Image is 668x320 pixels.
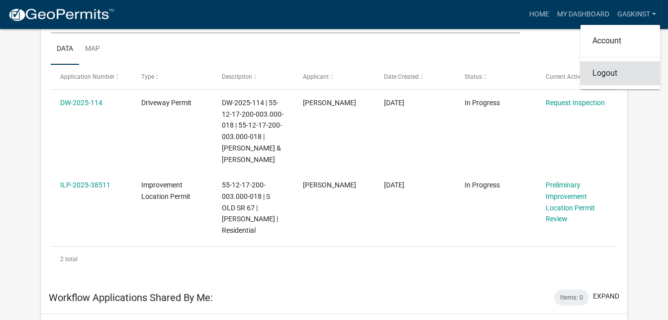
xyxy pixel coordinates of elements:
a: GaskinsT [613,5,660,24]
div: 2 total [51,247,617,272]
a: Account [580,29,660,53]
span: 07/19/2025 [384,99,404,107]
div: GaskinsT [580,25,660,89]
span: Current Activity [546,73,587,80]
span: Anthony C Gaskins [303,99,356,107]
h5: Workflow Applications Shared By Me: [49,292,213,304]
a: Preliminary Improvement Location Permit Review [546,181,595,223]
a: My Dashboard [553,5,613,24]
datatable-header-cell: Application Number [51,65,132,89]
span: Applicant [303,73,329,80]
a: ILP-2025-38511 [60,181,110,189]
span: 07/19/2025 [384,181,404,189]
span: Improvement Location Permit [141,181,191,200]
datatable-header-cell: Description [212,65,293,89]
button: expand [593,291,619,302]
span: Type [141,73,154,80]
span: DW-2025-114 | 55-12-17-200-003.000-018 | 55-12-17-200-003.000-018 | GASKINS ANTHONY C & ANNETTE L [222,99,284,163]
span: In Progress [465,99,500,107]
datatable-header-cell: Type [132,65,213,89]
datatable-header-cell: Status [455,65,536,89]
a: Home [525,5,553,24]
span: 55-12-17-200-003.000-018 | S OLD SR 67 | Anthony Gaskins | Residential [222,181,278,234]
span: Anthony C Gaskins [303,181,356,189]
span: In Progress [465,181,500,189]
span: Date Created [384,73,419,80]
datatable-header-cell: Applicant [293,65,375,89]
a: Request Inspection [546,99,605,107]
span: Application Number [60,73,114,80]
a: DW-2025-114 [60,99,102,107]
span: Driveway Permit [141,99,191,107]
a: Logout [580,61,660,85]
div: Items: 0 [554,290,589,306]
datatable-header-cell: Date Created [374,65,455,89]
a: Map [79,33,106,65]
datatable-header-cell: Current Activity [536,65,617,89]
span: Description [222,73,252,80]
span: Status [465,73,482,80]
a: Data [51,33,79,65]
